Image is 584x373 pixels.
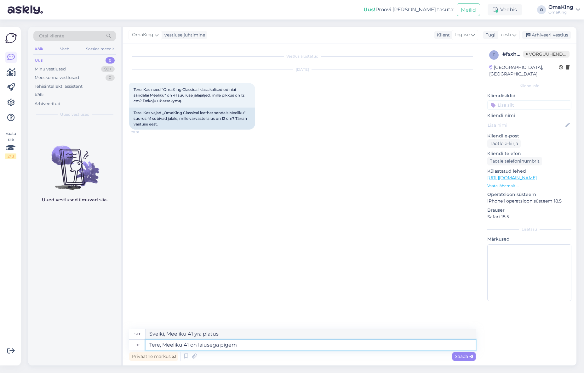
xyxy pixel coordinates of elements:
[488,122,564,129] input: Lisa nimi
[146,340,476,350] textarea: Tere, Meeliku 41 on laiusega pige
[487,113,515,118] font: Kliendi nimi
[487,183,519,188] font: Vaata lähemalt ...
[529,51,578,57] font: Võrguühenduseta
[136,343,140,347] font: jt
[35,92,44,97] font: Kõik
[490,141,518,146] font: Taotle e-kirja
[487,133,519,139] font: Kliendi e-post
[134,87,245,103] font: Tere. Kas need “OmaKing Classical klassikalised odiniai sandalai Meeliku” on 41 suuruse jalajälje...
[487,151,521,156] font: Kliendi telefon
[8,154,10,159] font: 2
[487,175,537,181] a: [URL][DOMAIN_NAME]
[455,32,470,37] font: Inglise
[5,32,17,44] img: Askly logo
[131,130,139,134] font: 20:01
[487,100,571,110] input: Lisa silt
[109,58,112,63] font: 0
[109,75,112,80] font: 0
[35,75,79,80] font: Meeskonna vestlused
[487,214,509,220] font: Safari 18.5
[487,236,510,242] font: Märkused
[500,7,517,13] font: Veebis
[134,110,248,126] font: Tere. Kas vajad „OmaKing Classical leather sandals Meeliku“ suurus 41 sobivad jalale, mille varva...
[522,227,537,231] font: Lisatasu
[42,197,108,203] font: Uued vestlused ilmuvad siia.
[364,7,375,13] font: Uus!
[35,84,83,89] font: Tehisintellekti assistent
[164,32,205,38] font: vestluse juhtimine
[6,131,16,142] font: Vaata siia
[501,32,511,37] font: eesti
[548,10,567,14] font: OmaKing
[39,33,64,39] font: Otsi kliente
[487,198,562,204] font: iPhone'i operatsioonisüsteem 18.5
[548,4,573,10] font: OmaKing
[296,67,309,72] font: [DATE]
[489,64,543,77] font: [GEOGRAPHIC_DATA], [GEOGRAPHIC_DATA]
[132,354,171,359] font: Privaatne märkus
[60,112,89,117] font: Uued vestlused
[375,7,454,13] font: Proovi [PERSON_NAME] tasuta:
[286,54,318,58] font: Vestlus alustatud
[35,101,60,106] font: Arhiveeritud
[486,32,495,38] font: Tugi
[532,32,568,38] font: Arhiveeri vestlus
[487,192,536,197] font: Operatsioonisüsteem
[437,32,450,38] font: Klient
[540,7,543,12] font: O
[104,66,112,71] font: 99+
[146,329,476,339] textarea: Sveiki, Meeliku 41 yra platus
[35,66,66,71] font: Minu vestlused
[86,47,115,51] font: Sotsiaalmeedia
[487,207,505,213] font: Brauser
[461,7,476,13] font: Meilid
[548,5,580,15] a: OmaKingOmaKing
[457,3,480,16] button: Meilid
[493,53,495,57] font: f
[28,134,121,191] img: Vestlusi pole
[502,51,506,57] font: #
[35,58,43,63] font: Uus
[519,83,540,88] font: Kliendiinfo
[10,154,14,159] font: / 3
[506,51,529,57] font: fsxhqh1o
[35,47,43,51] font: Kõik
[455,354,468,359] font: Saada
[132,32,153,37] font: OmaKing
[135,332,141,336] font: see
[490,158,540,164] font: Taotle telefoninumbrit
[487,168,526,174] font: Külastatud lehed
[60,47,69,51] font: Veeb
[487,93,516,98] font: Kliendisildid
